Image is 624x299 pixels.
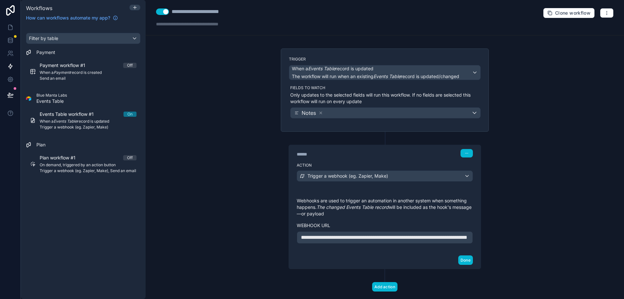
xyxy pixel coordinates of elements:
span: When a record is updated [292,65,373,72]
em: Events Table [308,66,335,71]
span: How can workflows automate my app? [26,15,110,21]
label: Webhook url [297,222,473,229]
span: Notes [302,109,316,117]
em: The changed Events Table record [317,204,389,210]
button: Trigger a webhook (eg. Zapier, Make) [297,170,473,182]
span: Workflows [26,5,52,11]
button: Clone workflow [543,8,595,18]
p: Only updates to the selected fields will run this workflow. If no fields are selected this workfl... [290,92,481,105]
span: Clone workflow [555,10,591,16]
label: Trigger [289,57,481,62]
button: Notes [290,107,481,118]
button: When aEvents Tablerecord is updatedThe workflow will run when an existingEvents Tablerecord is up... [289,65,481,80]
p: Webhooks are used to trigger an automation in another system when something happens. will be incl... [297,197,473,217]
span: The workflow will run when an existing record is updated/changed [292,74,459,79]
button: Add action [372,282,397,292]
label: Action [297,163,473,168]
a: How can workflows automate my app? [23,15,121,21]
label: Fields to watch [290,85,481,90]
em: Events Table [373,74,401,79]
span: Trigger a webhook (eg. Zapier, Make) [307,173,388,179]
button: Done [458,255,473,265]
